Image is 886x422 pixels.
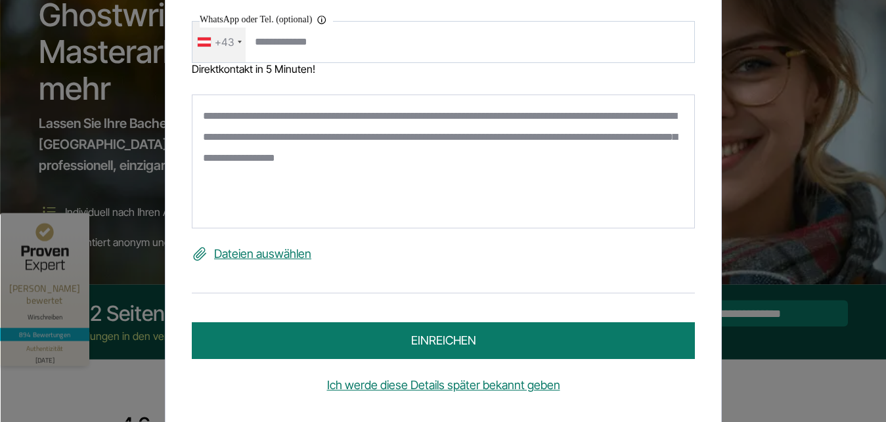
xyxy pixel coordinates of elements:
a: Ich werde diese Details später bekannt geben [192,375,695,396]
label: WhatsApp oder Tel. (optional) [200,12,333,28]
div: +43 [215,32,234,53]
div: Direktkontakt in 5 Minuten! [192,63,695,75]
button: einreichen [192,323,695,360]
div: Telephone country code [192,22,246,62]
label: Dateien auswählen [192,244,695,265]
